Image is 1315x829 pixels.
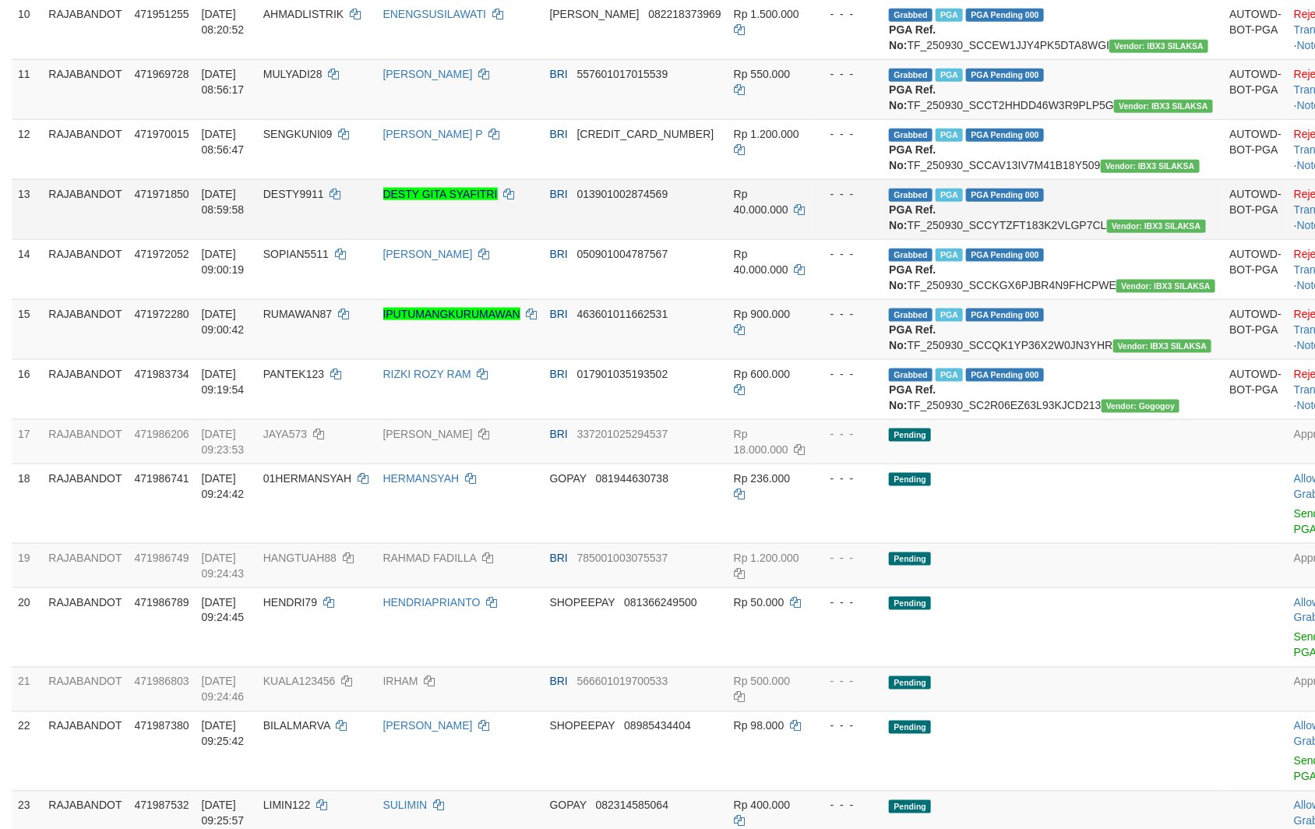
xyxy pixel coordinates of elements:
div: - - - [818,674,877,690]
div: - - - [818,594,877,610]
span: PGA Pending [966,69,1044,82]
span: Vendor URL: https://secure2.1velocity.biz [1102,400,1180,413]
span: Rp 1.200.000 [734,552,799,564]
span: PGA Pending [966,9,1044,22]
td: 11 [12,59,42,119]
span: Vendor URL: https://secure12.1velocity.biz [1109,40,1208,53]
span: BRI [550,552,568,564]
span: Rp 1.200.000 [734,128,799,140]
div: - - - [818,471,877,486]
td: AUTOWD-BOT-PGA [1223,299,1288,359]
td: 14 [12,239,42,299]
span: SHOPEEPAY [550,720,615,732]
span: Pending [889,721,931,734]
span: 471969728 [134,68,189,80]
b: PGA Ref. No: [889,203,936,231]
span: Marked by adkpebhi [936,309,963,322]
span: [DATE] 09:00:19 [202,248,245,276]
div: - - - [818,426,877,442]
div: - - - [818,306,877,322]
span: Pending [889,676,931,690]
span: Rp 600.000 [734,368,790,380]
span: Rp 236.000 [734,472,790,485]
td: TF_250930_SCCKGX6PJBR4N9FHCPWE [883,239,1223,299]
span: Pending [889,473,931,486]
div: - - - [818,6,877,22]
td: AUTOWD-BOT-PGA [1223,359,1288,419]
a: RIZKI ROZY RAM [383,368,471,380]
span: Copy 557601017015539 to clipboard [577,68,668,80]
span: Rp 1.500.000 [734,8,799,20]
span: SENGKUNI09 [263,128,333,140]
span: BRI [550,428,568,440]
a: [PERSON_NAME] [383,720,473,732]
span: Copy 017901035193502 to clipboard [577,368,668,380]
span: BRI [550,68,568,80]
span: AHMADLISTRIK [263,8,344,20]
span: PGA Pending [966,249,1044,262]
td: RAJABANDOT [42,179,128,239]
span: 471970015 [134,128,189,140]
span: Vendor URL: https://secure12.1velocity.biz [1114,100,1213,113]
b: PGA Ref. No: [889,323,936,351]
span: Rp 900.000 [734,308,790,320]
span: Rp 500.000 [734,676,790,688]
div: - - - [818,66,877,82]
span: Copy 050901004787567 to clipboard [577,248,668,260]
span: SHOPEEPAY [550,596,615,609]
span: Pending [889,552,931,566]
td: AUTOWD-BOT-PGA [1223,119,1288,179]
b: PGA Ref. No: [889,263,936,291]
div: - - - [818,126,877,142]
span: BRI [550,308,568,320]
span: Copy 566601019700533 to clipboard [577,676,668,688]
td: AUTOWD-BOT-PGA [1223,59,1288,119]
span: Marked by adkaditya [936,69,963,82]
td: AUTOWD-BOT-PGA [1223,179,1288,239]
span: 471971850 [134,188,189,200]
span: 01HERMANSYAH [263,472,351,485]
span: Rp 550.000 [734,68,790,80]
span: Grabbed [889,9,932,22]
span: Grabbed [889,69,932,82]
a: [PERSON_NAME] [383,428,473,440]
b: PGA Ref. No: [889,143,936,171]
span: Pending [889,597,931,610]
td: TF_250930_SCCAV13IV7M41B18Y509 [883,119,1223,179]
a: SULIMIN [383,799,428,812]
span: Vendor URL: https://secure12.1velocity.biz [1101,160,1200,173]
span: DESTY9911 [263,188,324,200]
span: Marked by adkaditya [936,369,963,382]
td: 12 [12,119,42,179]
td: AUTOWD-BOT-PGA [1223,239,1288,299]
span: BRI [550,248,568,260]
td: TF_250930_SCCQK1YP36X2W0JN3YHR [883,299,1223,359]
a: [PERSON_NAME] P [383,128,483,140]
td: TF_250930_SCCT2HHDD46W3R9PLP5G [883,59,1223,119]
span: Pending [889,800,931,813]
span: Marked by adkaditya [936,129,963,142]
span: [DATE] 08:56:47 [202,128,245,156]
span: Rp 98.000 [734,720,784,732]
span: PGA Pending [966,369,1044,382]
a: IPUTUMANGKURUMAWAN [383,308,520,320]
span: [DATE] 08:59:58 [202,188,245,216]
span: BRI [550,128,568,140]
b: PGA Ref. No: [889,383,936,411]
span: [DATE] 08:56:17 [202,68,245,96]
span: Rp 18.000.000 [734,428,788,456]
span: Rp 400.000 [734,799,790,812]
td: TF_250930_SC2R06EZ63L93KJCD213 [883,359,1223,419]
span: Vendor URL: https://secure12.1velocity.biz [1107,220,1206,233]
span: PGA Pending [966,129,1044,142]
a: HENDRIAPRIANTO [383,596,481,609]
td: 13 [12,179,42,239]
span: BRI [550,188,568,200]
span: MULYADI28 [263,68,323,80]
span: Rp 40.000.000 [734,188,788,216]
span: Grabbed [889,369,932,382]
span: Rp 50.000 [734,596,784,609]
span: Copy 081366249500 to clipboard [624,596,696,609]
span: Grabbed [889,309,932,322]
a: [PERSON_NAME] [383,248,473,260]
